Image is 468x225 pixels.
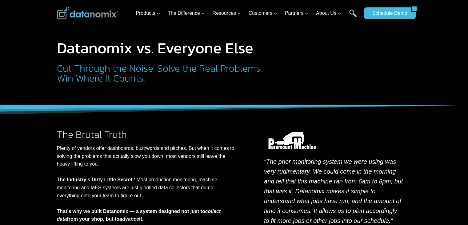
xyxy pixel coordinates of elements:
[213,9,241,17] span: Resources
[57,40,265,56] h1: Datanomix vs. Everyone Else
[136,9,160,17] span: Products
[349,10,357,23] a: Search
[57,144,237,223] p: Plenty of vendors offer dashboards, buzzwords and pitches. But when it comes to solving the probl...
[316,9,341,17] span: About Us
[264,132,321,149] img: Datanomix Customer - Paramount Machine
[364,7,411,19] a: Schedule Demo
[249,9,277,17] span: Customers
[57,130,237,139] h2: The Brutal Truth
[133,3,361,23] nav: Primary Navigation
[57,7,118,19] img: Datanomix
[168,9,205,17] span: The Difference
[285,9,308,17] span: Partners
[57,63,265,83] h2: Cut Through the Noise. Solve the Real Problems. Win Where It Counts.
[264,158,403,224] em: “The prior monitoring system we were using was very rudimentary. We could come in the morning and...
